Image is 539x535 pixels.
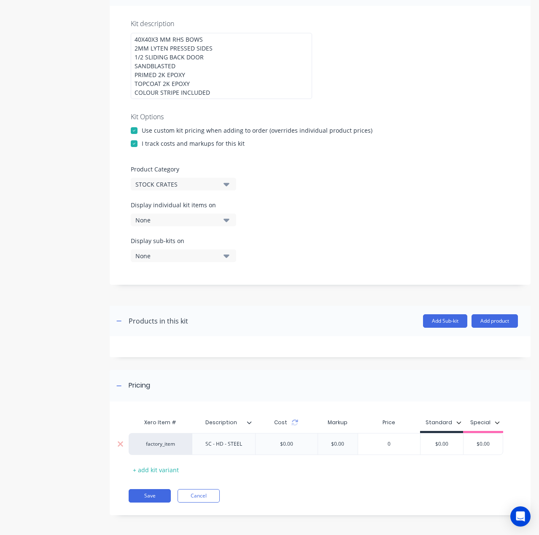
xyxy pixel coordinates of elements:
div: + add kit variant [129,463,183,476]
div: I track costs and markups for this kit [142,139,245,148]
div: Use custom kit pricing when adding to order (overrides individual product prices) [142,126,372,135]
button: Special [466,416,504,429]
div: Markup [318,414,358,431]
div: Kit Options [131,112,509,122]
button: Cancel [178,489,220,503]
button: Add product [472,314,518,328]
div: factory_itemSC - HD - STEEL$0.00$0.000$0.00$0.00 [129,433,503,455]
div: Xero Item # [129,414,192,431]
div: 40X40X3 MM RHS BOWS 2MM LYTEN PRESSED SIDES 1/2 SLIDING BACK DOOR SANDBLASTED PRIMED 2K EPOXY TOP... [131,33,312,99]
div: Special [470,419,490,426]
div: Kit description [131,19,509,29]
div: Products in this kit [129,316,188,326]
div: $0.00 [420,433,463,455]
div: Price [358,414,420,431]
button: Standard [421,416,466,429]
div: Open Intercom Messenger [510,506,531,527]
div: $0.00 [317,433,359,455]
button: STOCK CRATES [131,178,236,190]
div: Standard [426,419,452,426]
button: Add Sub-kit [423,314,467,328]
label: Display sub-kits on [131,236,236,245]
button: None [131,214,236,226]
div: None [135,216,217,225]
div: $0.00 [462,433,504,455]
div: None [135,251,217,260]
div: Cost [255,414,318,431]
label: Display individual kit items on [131,201,236,209]
div: Description [192,414,255,431]
div: Pricing [129,380,150,391]
button: None [131,249,236,262]
div: Description [192,412,250,433]
button: Save [129,489,171,503]
div: STOCK CRATES [135,180,217,189]
div: 0 [358,433,420,455]
div: $0.00 [273,433,300,455]
span: Cost [274,419,287,426]
div: SC - HD - STEEL [199,439,249,449]
label: Product Category [131,165,509,174]
div: factory_item [137,440,184,448]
